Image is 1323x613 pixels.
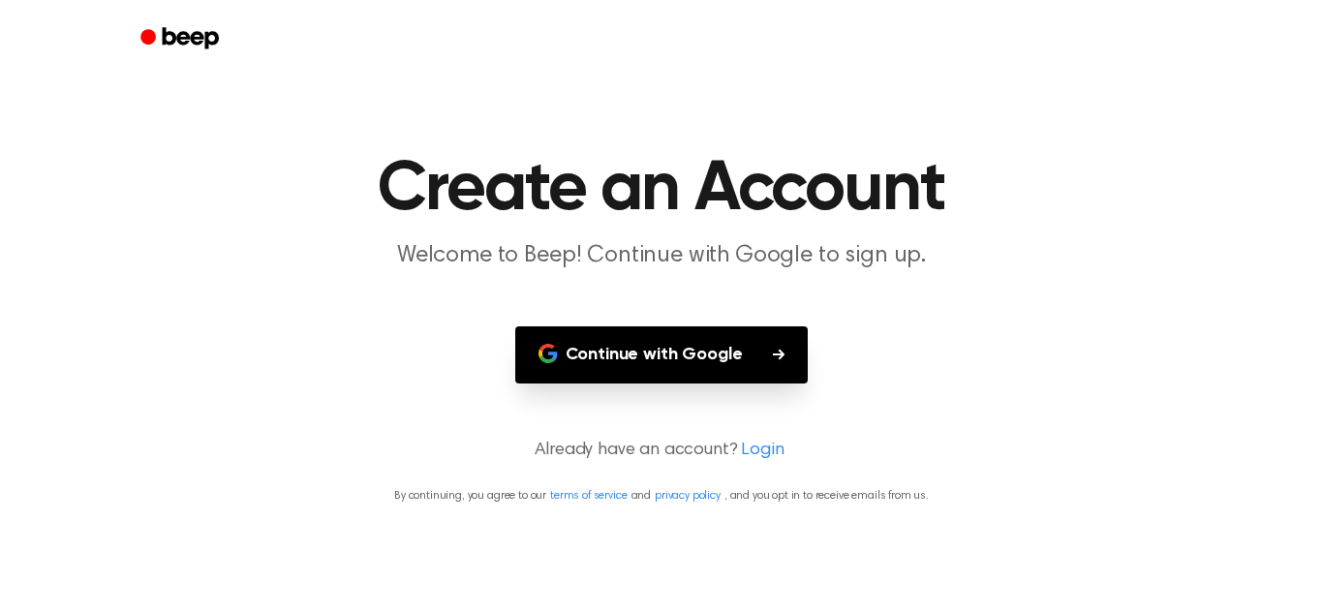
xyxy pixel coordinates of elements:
[23,438,1300,464] p: Already have an account?
[166,155,1157,225] h1: Create an Account
[655,490,721,502] a: privacy policy
[127,20,236,58] a: Beep
[290,240,1033,272] p: Welcome to Beep! Continue with Google to sign up.
[515,326,809,383] button: Continue with Google
[741,438,784,464] a: Login
[550,490,627,502] a: terms of service
[23,487,1300,505] p: By continuing, you agree to our and , and you opt in to receive emails from us.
